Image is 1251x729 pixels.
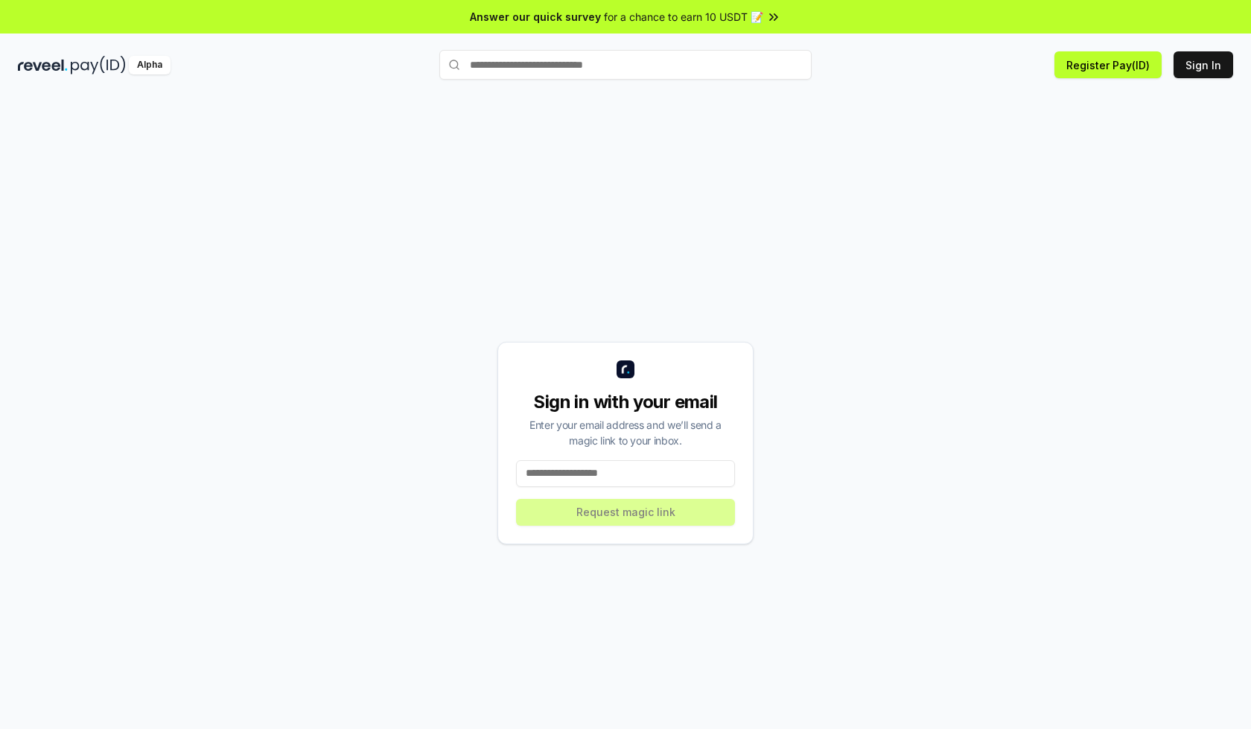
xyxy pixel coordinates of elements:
img: pay_id [71,56,126,74]
span: for a chance to earn 10 USDT 📝 [604,9,763,25]
img: logo_small [617,360,634,378]
button: Register Pay(ID) [1054,51,1162,78]
div: Enter your email address and we’ll send a magic link to your inbox. [516,417,735,448]
span: Answer our quick survey [470,9,601,25]
div: Sign in with your email [516,390,735,414]
button: Sign In [1174,51,1233,78]
div: Alpha [129,56,171,74]
img: reveel_dark [18,56,68,74]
